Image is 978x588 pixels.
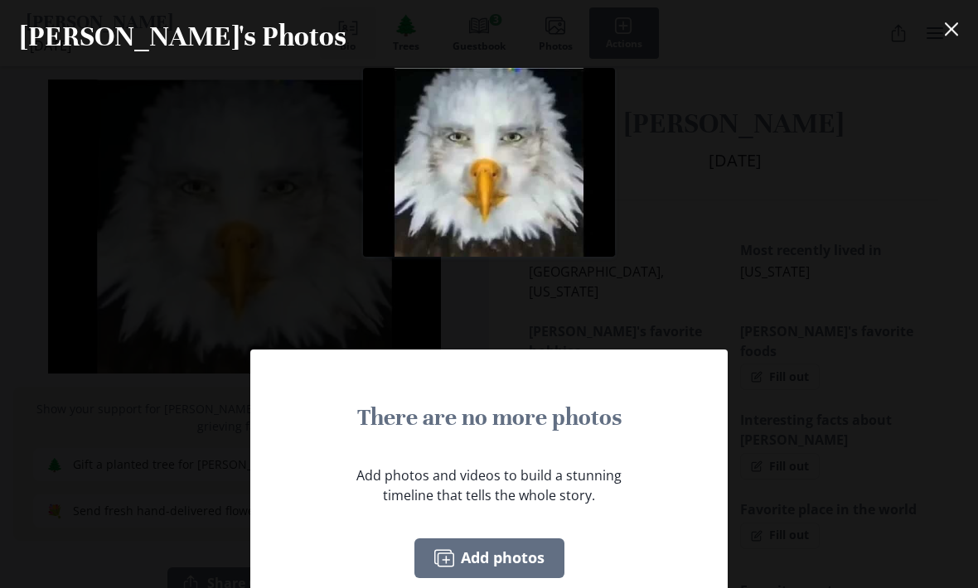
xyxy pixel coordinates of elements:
[414,538,564,578] button: Add photos
[264,465,714,505] p: Add photos and videos to build a stunning timeline that tells the whole story.
[264,402,714,432] h3: There are no more photos
[20,19,346,55] h2: [PERSON_NAME]'s Photos
[363,68,615,257] img: Portrait of Marvin
[935,12,968,46] button: Close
